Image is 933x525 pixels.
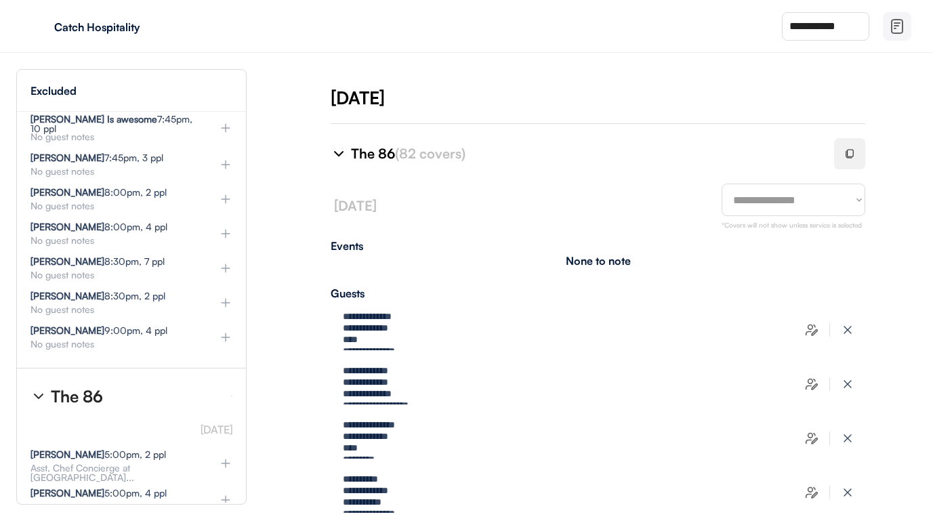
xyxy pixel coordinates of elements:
[30,257,165,266] div: 8:30pm, 7 ppl
[30,113,157,125] strong: [PERSON_NAME] Is awesome
[30,186,104,198] strong: [PERSON_NAME]
[30,339,197,349] div: No guest notes
[219,493,232,507] img: plus%20%281%29.svg
[30,188,167,197] div: 8:00pm, 2 ppl
[841,377,854,391] img: x-close%20%283%29.svg
[51,388,103,404] div: The 86
[395,145,465,162] font: (82 covers)
[54,22,225,33] div: Catch Hospitality
[201,423,232,436] font: [DATE]
[219,158,232,171] img: plus%20%281%29.svg
[889,18,905,35] img: file-02.svg
[219,121,232,135] img: plus%20%281%29.svg
[30,152,104,163] strong: [PERSON_NAME]
[30,153,163,163] div: 7:45pm, 3 ppl
[331,240,865,251] div: Events
[30,502,197,511] div: No guest notes
[30,85,77,96] div: Excluded
[334,197,377,214] font: [DATE]
[841,432,854,445] img: x-close%20%283%29.svg
[30,326,167,335] div: 9:00pm, 4 ppl
[805,486,818,499] img: users-edit.svg
[30,114,194,133] div: 7:45pm, 10 ppl
[30,324,104,336] strong: [PERSON_NAME]
[219,261,232,275] img: plus%20%281%29.svg
[805,377,818,391] img: users-edit.svg
[841,323,854,337] img: x-close%20%283%29.svg
[331,85,933,110] div: [DATE]
[841,486,854,499] img: x-close%20%283%29.svg
[566,255,631,266] div: None to note
[30,201,197,211] div: No guest notes
[331,288,865,299] div: Guests
[30,222,167,232] div: 8:00pm, 4 ppl
[30,236,197,245] div: No guest notes
[219,227,232,240] img: plus%20%281%29.svg
[351,144,818,163] div: The 86
[27,16,49,37] img: yH5BAEAAAAALAAAAAABAAEAAAIBRAA7
[30,270,197,280] div: No guest notes
[30,463,197,482] div: Asst. Chef Concierge at [GEOGRAPHIC_DATA]...
[30,450,166,459] div: 5:00pm, 2 ppl
[30,132,197,142] div: No guest notes
[219,192,232,206] img: plus%20%281%29.svg
[805,432,818,445] img: users-edit.svg
[30,448,104,460] strong: [PERSON_NAME]
[30,290,104,301] strong: [PERSON_NAME]
[30,305,197,314] div: No guest notes
[30,291,165,301] div: 8:30pm, 2 ppl
[30,255,104,267] strong: [PERSON_NAME]
[30,221,104,232] strong: [PERSON_NAME]
[331,146,347,162] img: chevron-right%20%281%29.svg
[805,323,818,337] img: users-edit.svg
[219,331,232,344] img: plus%20%281%29.svg
[30,388,47,404] img: chevron-right%20%281%29.svg
[30,488,167,498] div: 5:00pm, 4 ppl
[30,487,104,499] strong: [PERSON_NAME]
[219,296,232,310] img: plus%20%281%29.svg
[722,221,862,229] font: *Covers will not show unless service is selected
[30,167,197,176] div: No guest notes
[219,457,232,470] img: plus%20%281%29.svg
